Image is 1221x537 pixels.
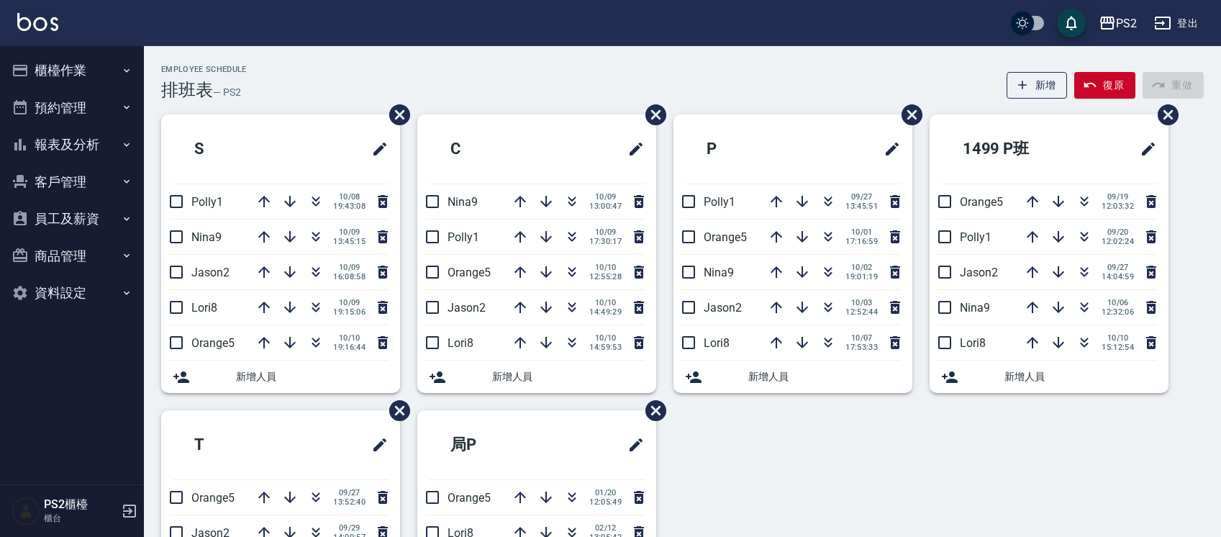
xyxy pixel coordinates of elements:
span: Lori8 [448,336,473,350]
span: 12:02:24 [1102,237,1134,246]
span: 10/09 [333,298,366,307]
span: 12:55:28 [589,272,622,281]
span: 10/02 [845,263,878,272]
span: 10/10 [589,263,622,272]
span: Lori8 [191,301,217,315]
span: Polly1 [704,195,735,209]
button: 預約管理 [6,89,138,127]
span: 13:00:47 [589,202,622,211]
h2: 局P [429,419,558,471]
span: 10/09 [333,227,366,237]
span: Orange5 [448,491,491,505]
button: 商品管理 [6,238,138,275]
span: Polly1 [191,195,223,209]
h2: T [173,419,294,471]
span: 14:49:29 [589,307,622,317]
button: save [1057,9,1086,37]
span: Nina9 [704,266,734,279]
h6: — PS2 [213,85,241,100]
span: 10/09 [589,192,622,202]
span: 09/19 [1102,192,1134,202]
span: 10/06 [1102,298,1134,307]
p: 櫃台 [44,512,117,525]
span: Orange5 [191,491,235,505]
button: 報表及分析 [6,126,138,163]
span: 10/08 [333,192,366,202]
span: 修改班表的標題 [619,132,645,166]
div: 新增人員 [930,361,1168,393]
div: 新增人員 [417,361,656,393]
span: 刪除班表 [891,94,925,136]
span: 10/09 [589,227,622,237]
span: 刪除班表 [378,389,412,432]
span: Lori8 [960,336,986,350]
button: 新增 [1007,72,1068,99]
span: 修改班表的標題 [875,132,901,166]
span: Lori8 [704,336,730,350]
span: Jason2 [960,266,998,279]
span: 09/29 [333,523,366,533]
span: 17:16:59 [845,237,878,246]
span: 14:59:53 [589,343,622,352]
span: Polly1 [960,230,991,244]
span: Polly1 [448,230,479,244]
span: Nina9 [448,195,478,209]
span: 13:45:15 [333,237,366,246]
span: 17:53:33 [845,343,878,352]
span: 刪除班表 [378,94,412,136]
span: 刪除班表 [635,389,668,432]
h3: 排班表 [161,80,213,100]
h2: 1499 P班 [941,123,1091,175]
h5: PS2櫃檯 [44,497,117,512]
button: 客戶管理 [6,163,138,201]
span: 19:16:44 [333,343,366,352]
div: 新增人員 [161,361,400,393]
span: Jason2 [704,301,742,315]
span: Jason2 [448,301,486,315]
span: 12:52:44 [845,307,878,317]
span: 13:52:40 [333,497,366,507]
span: 10/09 [333,263,366,272]
span: 修改班表的標題 [1131,132,1157,166]
span: 新增人員 [1004,369,1157,384]
button: PS2 [1093,9,1143,38]
img: Logo [17,13,58,31]
span: 新增人員 [236,369,389,384]
div: PS2 [1116,14,1137,32]
span: 09/27 [333,488,366,497]
span: 10/01 [845,227,878,237]
span: 02/12 [589,523,622,533]
span: 新增人員 [748,369,901,384]
h2: P [685,123,807,175]
span: Orange5 [191,336,235,350]
span: 09/20 [1102,227,1134,237]
button: 員工及薪資 [6,200,138,238]
h2: S [173,123,294,175]
button: 櫃檯作業 [6,52,138,89]
span: 10/10 [1102,333,1134,343]
span: Jason2 [191,266,230,279]
span: 09/27 [845,192,878,202]
div: 新增人員 [673,361,912,393]
span: 10/10 [589,298,622,307]
span: 01/20 [589,488,622,497]
span: 15:12:54 [1102,343,1134,352]
span: 09/27 [1102,263,1134,272]
span: 10/07 [845,333,878,343]
span: 刪除班表 [635,94,668,136]
span: Orange5 [960,195,1003,209]
span: 16:08:58 [333,272,366,281]
span: 10/10 [589,333,622,343]
span: 19:15:06 [333,307,366,317]
span: 修改班表的標題 [363,428,389,462]
span: Orange5 [448,266,491,279]
h2: Employee Schedule [161,65,247,74]
span: 14:04:59 [1102,272,1134,281]
span: 10/03 [845,298,878,307]
span: 17:30:17 [589,237,622,246]
span: 12:05:49 [589,497,622,507]
span: 19:43:08 [333,202,366,211]
span: 12:03:32 [1102,202,1134,211]
span: 13:45:51 [845,202,878,211]
button: 復原 [1074,72,1135,99]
